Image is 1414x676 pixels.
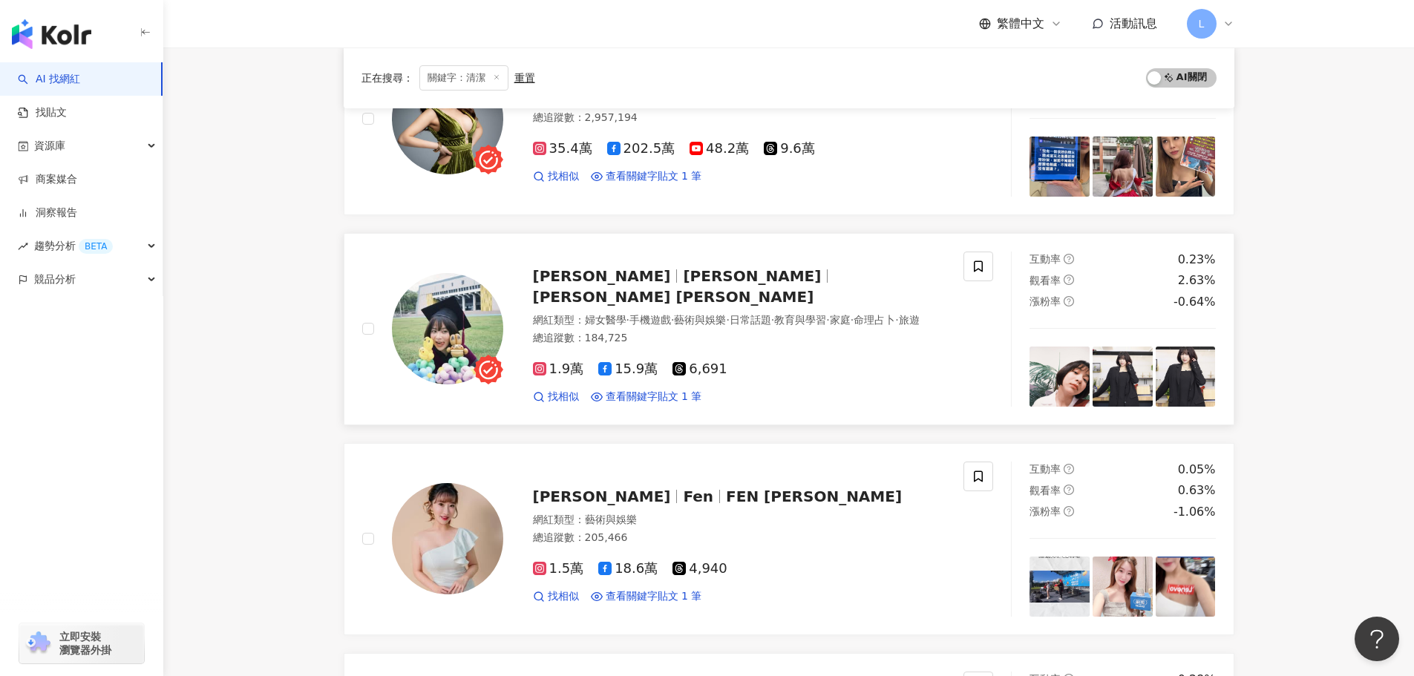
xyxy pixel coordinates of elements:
div: 總追蹤數 ： 205,466 [533,531,946,545]
a: chrome extension立即安裝 瀏覽器外掛 [19,623,144,663]
a: 商案媒合 [18,172,77,187]
span: · [626,314,629,326]
span: 日常話題 [730,314,771,326]
span: · [851,314,854,326]
span: 命理占卜 [854,314,895,326]
span: 查看關鍵字貼文 1 筆 [606,169,702,184]
span: Fen [683,488,713,505]
img: post-image [1156,137,1216,197]
a: 找相似 [533,169,579,184]
span: 202.5萬 [607,141,675,157]
span: rise [18,241,28,252]
img: KOL Avatar [392,63,503,174]
span: · [826,314,829,326]
span: [PERSON_NAME] [533,488,671,505]
a: 查看關鍵字貼文 1 筆 [591,169,702,184]
span: question-circle [1064,464,1074,474]
div: 0.63% [1178,482,1216,499]
span: 1.5萬 [533,561,584,577]
span: 18.6萬 [598,561,658,577]
img: post-image [1093,347,1153,407]
div: -0.64% [1174,294,1216,310]
img: KOL Avatar [392,273,503,384]
a: 查看關鍵字貼文 1 筆 [591,390,702,404]
img: post-image [1030,557,1090,617]
span: 觀看率 [1030,275,1061,286]
span: 找相似 [548,589,579,604]
span: 關鍵字：清潔 [419,65,508,91]
span: · [771,314,774,326]
span: 趨勢分析 [34,229,113,263]
span: 35.4萬 [533,141,592,157]
img: post-image [1093,137,1153,197]
span: question-circle [1064,275,1074,285]
div: BETA [79,239,113,254]
span: [PERSON_NAME] [533,267,671,285]
span: 9.6萬 [764,141,815,157]
span: question-circle [1064,296,1074,306]
img: logo [12,19,91,49]
span: · [895,314,898,326]
span: 婦女醫學 [585,314,626,326]
span: 手機遊戲 [629,314,671,326]
a: 找貼文 [18,105,67,120]
a: 找相似 [533,589,579,604]
span: 互動率 [1030,253,1061,265]
div: 網紅類型 ： [533,513,946,528]
span: · [726,314,729,326]
span: 找相似 [548,390,579,404]
span: 旅遊 [899,314,920,326]
span: question-circle [1064,254,1074,264]
span: 互動率 [1030,463,1061,475]
span: 4,940 [672,561,727,577]
span: question-circle [1064,506,1074,516]
img: post-image [1030,347,1090,407]
img: chrome extension [24,631,53,655]
span: question-circle [1064,485,1074,495]
span: 競品分析 [34,263,76,296]
div: 2.63% [1178,272,1216,289]
span: 繁體中文 [997,16,1044,32]
span: 1.9萬 [533,361,584,377]
span: 資源庫 [34,129,65,163]
span: 6,691 [672,361,727,377]
div: 0.05% [1178,462,1216,478]
div: -1.06% [1174,504,1216,520]
span: 藝術與娛樂 [585,513,637,525]
a: 洞察報告 [18,206,77,220]
a: KOL Avatar[PERSON_NAME][PERSON_NAME][PERSON_NAME] [PERSON_NAME]網紅類型：婦女醫學·手機遊戲·藝術與娛樂·日常話題·教育與學習·家庭... [344,233,1234,425]
a: KOL Avatar[PERSON_NAME]FenFEN [PERSON_NAME]網紅類型：藝術與娛樂總追蹤數：205,4661.5萬18.6萬4,940找相似查看關鍵字貼文 1 筆互動率q... [344,443,1234,635]
div: 0.23% [1178,252,1216,268]
span: FEN [PERSON_NAME] [726,488,902,505]
a: KOL Avatar小A辣網紅類型：感情·藝術與娛樂·美妝時尚·日常話題·家庭·命理占卜總追蹤數：2,957,19435.4萬202.5萬48.2萬9.6萬找相似查看關鍵字貼文 1 筆互動率qu... [344,23,1234,215]
span: 藝術與娛樂 [674,314,726,326]
div: 重置 [514,72,535,84]
span: 15.9萬 [598,361,658,377]
span: 48.2萬 [690,141,749,157]
a: searchAI 找網紅 [18,72,80,87]
img: KOL Avatar [392,483,503,594]
div: 總追蹤數 ： 2,957,194 [533,111,946,125]
div: 總追蹤數 ： 184,725 [533,331,946,346]
span: · [671,314,674,326]
img: post-image [1030,137,1090,197]
span: L [1199,16,1205,32]
span: 漲粉率 [1030,505,1061,517]
a: 查看關鍵字貼文 1 筆 [591,589,702,604]
span: 漲粉率 [1030,295,1061,307]
span: 教育與學習 [774,314,826,326]
span: 查看關鍵字貼文 1 筆 [606,390,702,404]
span: [PERSON_NAME] [PERSON_NAME] [533,288,814,306]
span: 立即安裝 瀏覽器外掛 [59,630,111,657]
a: 找相似 [533,390,579,404]
iframe: Help Scout Beacon - Open [1355,617,1399,661]
span: 正在搜尋 ： [361,72,413,84]
span: 家庭 [830,314,851,326]
img: post-image [1156,557,1216,617]
div: 網紅類型 ： [533,313,946,328]
span: 找相似 [548,169,579,184]
span: [PERSON_NAME] [683,267,821,285]
span: 觀看率 [1030,485,1061,496]
span: 查看關鍵字貼文 1 筆 [606,589,702,604]
span: 活動訊息 [1110,16,1157,30]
